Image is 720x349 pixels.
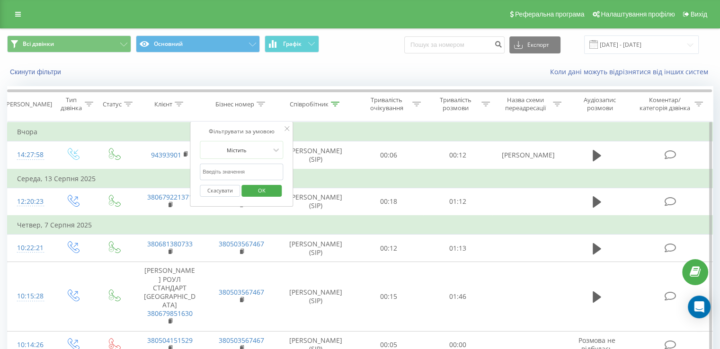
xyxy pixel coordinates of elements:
div: Коментар/категорія дзвінка [637,96,692,112]
div: Співробітник [290,100,329,108]
td: [PERSON_NAME] (SIP) [277,235,355,262]
td: Вчора [8,122,713,141]
span: Реферальна програма [515,10,585,18]
div: [PERSON_NAME] [4,100,52,108]
div: Тривалість розмови [432,96,479,112]
button: Основний [136,35,260,52]
td: 01:46 [423,262,492,331]
div: 10:15:28 [17,287,42,305]
span: Всі дзвінки [23,40,54,48]
div: Фільтрувати за умовою [200,127,283,136]
span: OK [249,183,275,198]
span: Вихід [691,10,707,18]
a: 94393901 [151,150,181,159]
span: Налаштування профілю [601,10,675,18]
div: 10:22:21 [17,239,42,257]
td: Середа, 13 Серпня 2025 [8,169,713,188]
div: Тривалість очікування [363,96,410,112]
td: 00:18 [355,188,423,216]
a: 380503567467 [219,336,264,345]
button: Скинути фільтри [7,68,66,76]
td: 00:15 [355,262,423,331]
button: Експорт [509,36,560,53]
div: Open Intercom Messenger [688,296,711,318]
td: 01:12 [423,188,492,216]
a: Коли дані можуть відрізнятися вiд інших систем [550,67,713,76]
div: Аудіозапис розмови [572,96,628,112]
td: [PERSON_NAME] (SIP) [277,188,355,216]
button: OK [241,185,282,197]
td: 00:12 [423,141,492,169]
td: [PERSON_NAME] [492,141,563,169]
a: 380503567467 [219,239,264,248]
div: Клієнт [154,100,172,108]
a: 380679851630 [147,309,193,318]
input: Пошук за номером [404,36,505,53]
div: Назва схеми переадресації [501,96,551,112]
td: Четвер, 7 Серпня 2025 [8,216,713,235]
input: Введіть значення [200,164,283,180]
td: 01:13 [423,235,492,262]
button: Скасувати [200,185,240,197]
div: 14:27:58 [17,146,42,164]
div: Тип дзвінка [60,96,82,112]
button: Всі дзвінки [7,35,131,52]
td: [PERSON_NAME] РОУЛ СТАНДАРТ [GEOGRAPHIC_DATA] [134,262,205,331]
td: [PERSON_NAME] (SIP) [277,262,355,331]
button: Графік [265,35,319,52]
td: 00:12 [355,235,423,262]
a: 380503567467 [219,288,264,297]
a: 380681380733 [147,239,193,248]
a: 380504151529 [147,336,193,345]
span: Графік [283,41,302,47]
div: Статус [103,100,122,108]
a: 380679221371 [147,192,193,201]
td: [PERSON_NAME] (SIP) [277,141,355,169]
div: 12:20:23 [17,192,42,211]
td: 00:06 [355,141,423,169]
div: Бізнес номер [215,100,254,108]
